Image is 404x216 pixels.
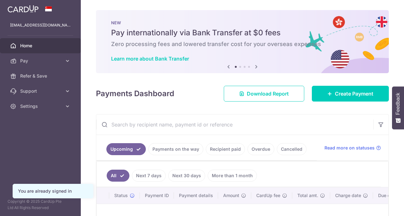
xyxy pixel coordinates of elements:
[111,40,374,48] h6: Zero processing fees and lowered transfer cost for your overseas expenses
[107,170,129,182] a: All
[247,143,274,155] a: Overdue
[114,192,128,199] span: Status
[96,114,373,135] input: Search by recipient name, payment id or reference
[335,192,361,199] span: Charge date
[364,197,398,213] iframe: Opens a widget where you can find more information
[335,90,373,97] span: Create Payment
[20,73,62,79] span: Refer & Save
[20,58,62,64] span: Pay
[20,103,62,109] span: Settings
[208,170,257,182] a: More than 1 month
[132,170,166,182] a: Next 7 days
[256,192,280,199] span: CardUp fee
[378,192,397,199] span: Due date
[174,187,218,204] th: Payment details
[223,192,239,199] span: Amount
[168,170,205,182] a: Next 30 days
[111,20,374,25] p: NEW
[111,55,189,62] a: Learn more about Bank Transfer
[395,93,401,115] span: Feedback
[111,28,374,38] h5: Pay internationally via Bank Transfer at $0 fees
[10,22,71,28] p: [EMAIL_ADDRESS][DOMAIN_NAME]
[96,88,174,99] h4: Payments Dashboard
[277,143,306,155] a: Cancelled
[140,187,174,204] th: Payment ID
[392,86,404,129] button: Feedback - Show survey
[312,86,389,102] a: Create Payment
[224,86,304,102] a: Download Report
[106,143,146,155] a: Upcoming
[247,90,289,97] span: Download Report
[324,145,375,151] span: Read more on statuses
[20,43,62,49] span: Home
[20,88,62,94] span: Support
[148,143,203,155] a: Payments on the way
[297,192,318,199] span: Total amt.
[324,145,381,151] a: Read more on statuses
[18,188,88,194] div: You are already signed in
[206,143,245,155] a: Recipient paid
[96,10,389,73] img: Bank transfer banner
[8,5,39,13] img: CardUp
